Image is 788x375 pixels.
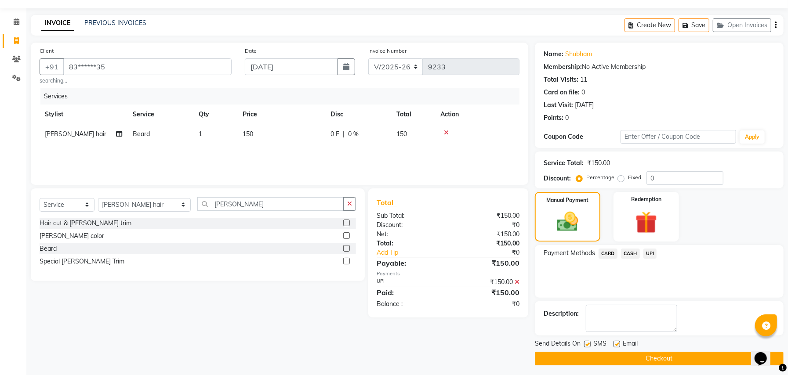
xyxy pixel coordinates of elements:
[127,105,193,124] th: Service
[40,77,232,85] small: searching...
[535,339,581,350] span: Send Details On
[544,62,775,72] div: No Active Membership
[623,339,638,350] span: Email
[575,101,594,110] div: [DATE]
[580,75,587,84] div: 11
[448,287,526,298] div: ₹150.00
[40,47,54,55] label: Client
[740,130,765,144] button: Apply
[40,105,127,124] th: Stylist
[84,19,146,27] a: PREVIOUS INVOICES
[448,230,526,239] div: ₹150.00
[377,270,519,278] div: Payments
[133,130,150,138] span: Beard
[197,197,344,211] input: Search or Scan
[370,220,448,230] div: Discount:
[325,105,391,124] th: Disc
[391,105,435,124] th: Total
[544,75,578,84] div: Total Visits:
[628,173,641,181] label: Fixed
[368,47,407,55] label: Invoice Number
[370,287,448,298] div: Paid:
[199,130,202,138] span: 1
[448,278,526,287] div: ₹150.00
[544,88,580,97] div: Card on file:
[544,132,621,141] div: Coupon Code
[40,257,124,266] div: Special [PERSON_NAME] Trim
[370,278,448,287] div: UPI
[243,130,253,138] span: 150
[544,50,563,59] div: Name:
[40,219,131,228] div: Hair cut & [PERSON_NAME] trim
[40,88,526,105] div: Services
[544,174,571,183] div: Discount:
[370,258,448,268] div: Payable:
[550,209,585,234] img: _cash.svg
[40,244,57,253] div: Beard
[45,130,106,138] span: [PERSON_NAME] hair
[448,239,526,248] div: ₹150.00
[586,173,614,181] label: Percentage
[377,198,397,207] span: Total
[565,113,569,123] div: 0
[370,299,448,309] div: Balance :
[544,62,582,72] div: Membership:
[587,159,610,168] div: ₹150.00
[628,209,665,236] img: _gift.svg
[370,211,448,220] div: Sub Total:
[625,18,675,32] button: Create New
[41,15,74,31] a: INVOICE
[544,101,573,110] div: Last Visit:
[621,130,736,144] input: Enter Offer / Coupon Code
[396,130,407,138] span: 150
[193,105,237,124] th: Qty
[330,130,339,139] span: 0 F
[40,58,64,75] button: +91
[565,50,592,59] a: Shubham
[237,105,325,124] th: Price
[40,231,104,241] div: [PERSON_NAME] color
[535,352,784,365] button: Checkout
[448,258,526,268] div: ₹150.00
[621,249,640,259] span: CASH
[544,159,584,168] div: Service Total:
[348,130,359,139] span: 0 %
[370,248,461,257] a: Add Tip
[631,195,661,203] label: Redemption
[544,309,579,318] div: Description:
[593,339,606,350] span: SMS
[448,220,526,230] div: ₹0
[544,249,595,258] span: Payment Methods
[435,105,519,124] th: Action
[343,130,345,139] span: |
[713,18,771,32] button: Open Invoices
[63,58,232,75] input: Search by Name/Mobile/Email/Code
[581,88,585,97] div: 0
[679,18,709,32] button: Save
[461,248,526,257] div: ₹0
[370,230,448,239] div: Net:
[544,113,563,123] div: Points:
[599,249,617,259] span: CARD
[448,211,526,220] div: ₹150.00
[751,340,779,366] iframe: chat widget
[245,47,257,55] label: Date
[370,239,448,248] div: Total:
[546,196,588,204] label: Manual Payment
[448,299,526,309] div: ₹0
[643,249,657,259] span: UPI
